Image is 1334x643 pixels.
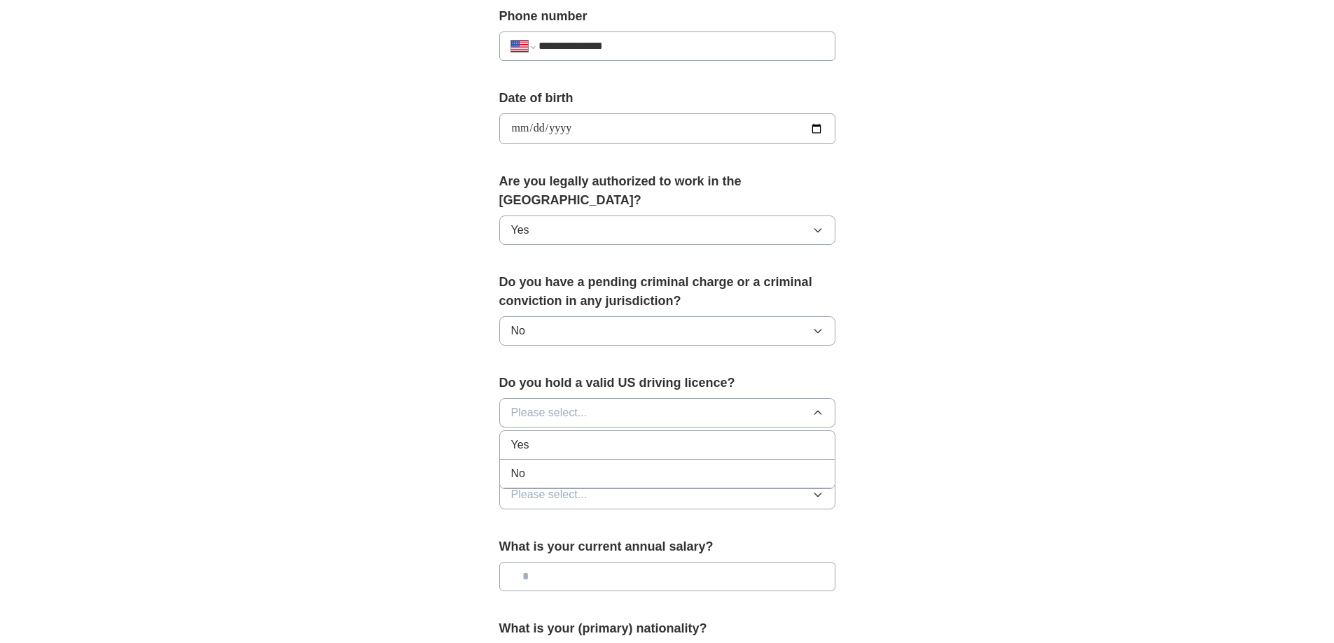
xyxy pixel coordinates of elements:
label: What is your current annual salary? [499,537,835,556]
span: Yes [511,222,529,239]
label: What is your (primary) nationality? [499,619,835,638]
label: Phone number [499,7,835,26]
label: Date of birth [499,89,835,108]
span: Please select... [511,486,588,503]
label: Are you legally authorized to work in the [GEOGRAPHIC_DATA]? [499,172,835,210]
label: Do you hold a valid US driving licence? [499,374,835,393]
button: Please select... [499,398,835,428]
span: No [511,465,525,482]
button: Please select... [499,480,835,509]
span: Yes [511,437,529,453]
button: Yes [499,215,835,245]
span: No [511,323,525,339]
button: No [499,316,835,346]
span: Please select... [511,404,588,421]
label: Do you have a pending criminal charge or a criminal conviction in any jurisdiction? [499,273,835,311]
